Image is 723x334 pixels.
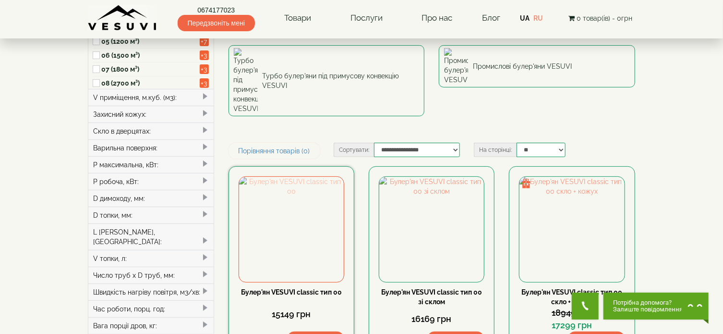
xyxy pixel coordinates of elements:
[88,106,214,123] div: Захисний кожух:
[522,288,623,306] a: Булер'ян VESUVI classic тип 00 скло + кожух
[101,50,197,60] label: 06 (1500 м³)
[234,48,258,113] img: Турбо булер'яни під примусову конвекцію VESUVI
[229,143,320,159] a: Порівняння товарів (0)
[88,173,214,190] div: P робоча, кВт:
[603,293,709,320] button: Chat button
[200,64,209,74] span: +3
[200,78,209,88] span: +3
[88,156,214,173] div: P максимальна, кВт:
[88,89,214,106] div: V приміщення, м.куб. (м3):
[229,45,425,116] a: Турбо булер'яни під примусову конвекцію VESUVI Турбо булер'яни під примусову конвекцію VESUVI
[519,319,625,332] div: 17299 грн
[88,267,214,284] div: Число труб x D труб, мм:
[444,48,468,85] img: Промислові булер'яни VESUVI
[521,179,531,188] img: gift
[519,307,625,319] div: 18949 грн
[334,143,374,157] label: Сортувати:
[379,177,484,282] img: Булер'ян VESUVI classic тип 00 зі склом
[88,284,214,300] div: Швидкість нагріву повітря, м3/хв:
[88,207,214,223] div: D топки, мм:
[200,37,209,46] span: +7
[381,288,482,306] a: Булер'ян VESUVI classic тип 00 зі склом
[412,7,462,29] a: Про нас
[577,14,632,22] span: 0 товар(ів) - 0грн
[178,15,255,31] span: Передзвоніть мені
[474,143,517,157] label: На сторінці:
[88,300,214,317] div: Час роботи, порц. год:
[88,250,214,267] div: V топки, л:
[88,190,214,207] div: D димоходу, мм:
[101,78,197,88] label: 08 (2700 м³)
[200,50,209,60] span: +3
[239,308,344,321] div: 15149 грн
[241,288,342,296] a: Булер'ян VESUVI classic тип 00
[341,7,392,29] a: Послуги
[101,37,197,46] label: 05 (1200 м³)
[88,5,157,31] img: Завод VESUVI
[482,13,500,23] a: Блог
[613,306,683,313] span: Залиште повідомлення
[178,5,255,15] a: 0674177023
[379,313,484,325] div: 16169 грн
[88,123,214,139] div: Скло в дверцятах:
[566,13,635,24] button: 0 товар(ів) - 0грн
[275,7,321,29] a: Товари
[613,299,683,306] span: Потрібна допомога?
[572,293,599,320] button: Get Call button
[88,139,214,156] div: Варильна поверхня:
[88,317,214,334] div: Вага порції дров, кг:
[239,177,344,282] img: Булер'ян VESUVI classic тип 00
[520,14,530,22] a: UA
[101,64,197,74] label: 07 (1800 м³)
[88,223,214,250] div: L [PERSON_NAME], [GEOGRAPHIC_DATA]:
[439,45,635,87] a: Промислові булер'яни VESUVI Промислові булер'яни VESUVI
[519,177,624,282] img: Булер'ян VESUVI classic тип 00 скло + кожух
[533,14,543,22] a: RU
